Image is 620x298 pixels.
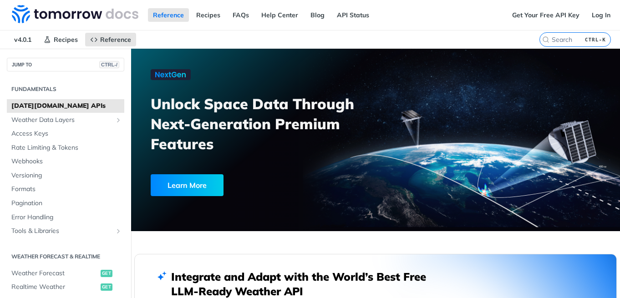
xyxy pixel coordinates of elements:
[11,101,122,111] span: [DATE][DOMAIN_NAME] APIs
[115,116,122,124] button: Show subpages for Weather Data Layers
[7,280,124,294] a: Realtime Weatherget
[7,197,124,210] a: Pagination
[151,69,191,80] img: NextGen
[11,213,122,222] span: Error Handling
[11,129,122,138] span: Access Keys
[191,8,225,22] a: Recipes
[151,174,224,196] div: Learn More
[7,127,124,141] a: Access Keys
[305,8,330,22] a: Blog
[583,35,608,44] kbd: CTRL-K
[11,283,98,292] span: Realtime Weather
[7,253,124,261] h2: Weather Forecast & realtime
[9,33,36,46] span: v4.0.1
[7,211,124,224] a: Error Handling
[99,61,119,68] span: CTRL-/
[7,99,124,113] a: [DATE][DOMAIN_NAME] APIs
[151,174,338,196] a: Learn More
[256,8,303,22] a: Help Center
[101,270,112,277] span: get
[7,224,124,238] a: Tools & LibrariesShow subpages for Tools & Libraries
[11,269,98,278] span: Weather Forecast
[7,169,124,182] a: Versioning
[11,185,122,194] span: Formats
[7,85,124,93] h2: Fundamentals
[332,8,374,22] a: API Status
[587,8,615,22] a: Log In
[11,227,112,236] span: Tools & Libraries
[11,171,122,180] span: Versioning
[542,36,549,43] svg: Search
[115,227,122,235] button: Show subpages for Tools & Libraries
[101,283,112,291] span: get
[7,267,124,280] a: Weather Forecastget
[11,157,122,166] span: Webhooks
[11,116,112,125] span: Weather Data Layers
[54,35,78,44] span: Recipes
[7,182,124,196] a: Formats
[507,8,584,22] a: Get Your Free API Key
[11,143,122,152] span: Rate Limiting & Tokens
[7,155,124,168] a: Webhooks
[151,94,386,154] h3: Unlock Space Data Through Next-Generation Premium Features
[228,8,254,22] a: FAQs
[7,141,124,155] a: Rate Limiting & Tokens
[11,199,122,208] span: Pagination
[39,33,83,46] a: Recipes
[12,5,138,23] img: Tomorrow.io Weather API Docs
[7,113,124,127] a: Weather Data LayersShow subpages for Weather Data Layers
[85,33,136,46] a: Reference
[7,58,124,71] button: JUMP TOCTRL-/
[148,8,189,22] a: Reference
[100,35,131,44] span: Reference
